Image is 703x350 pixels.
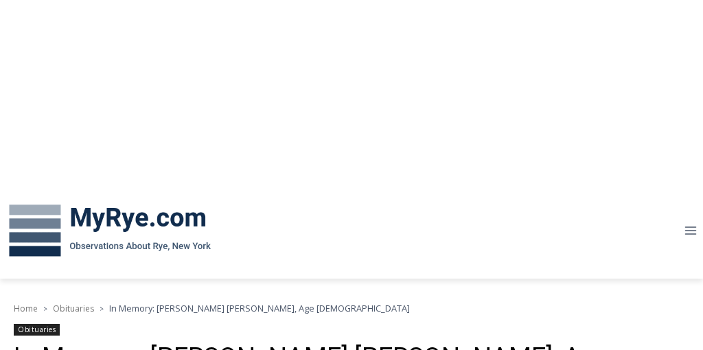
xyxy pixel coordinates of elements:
span: > [43,304,47,314]
nav: Breadcrumbs [14,301,689,315]
span: In Memory: [PERSON_NAME] [PERSON_NAME], Age [DEMOGRAPHIC_DATA] [109,302,410,314]
a: Obituaries [14,324,60,336]
span: > [100,304,104,314]
button: Open menu [678,220,703,241]
a: Home [14,303,38,314]
a: Obituaries [53,303,94,314]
